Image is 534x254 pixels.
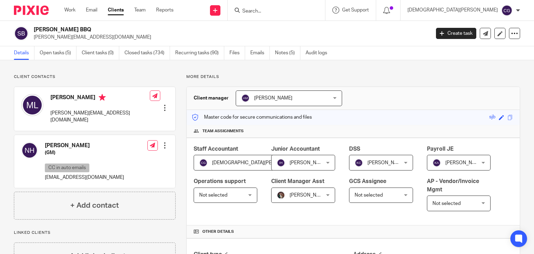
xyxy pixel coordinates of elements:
h4: [PERSON_NAME] [45,142,124,149]
span: Not selected [199,193,227,198]
span: Client Manager Asst [271,178,324,184]
img: Profile%20picture%20JUS.JPG [277,191,285,199]
a: Audit logs [306,46,332,60]
img: svg%3E [14,26,29,41]
a: Create task [436,28,476,39]
div: sjb [489,113,495,121]
span: GCS Assignee [349,178,386,184]
span: Get Support [342,8,369,13]
span: Operations support [194,178,246,184]
img: svg%3E [501,5,512,16]
span: Junior Accountant [271,146,320,152]
span: [PERSON_NAME] [290,193,328,198]
p: [DEMOGRAPHIC_DATA][PERSON_NAME] [407,7,498,14]
span: Not selected [355,193,383,198]
a: Clients [108,7,124,14]
h4: + Add contact [70,200,119,211]
span: Team assignments [202,128,244,134]
a: Reports [156,7,173,14]
a: Closed tasks (734) [124,46,170,60]
p: Master code for secure communications and files [192,114,312,121]
p: Client contacts [14,74,176,80]
h5: (GM) [45,149,124,156]
p: [PERSON_NAME][EMAIL_ADDRESS][DOMAIN_NAME] [50,110,150,124]
img: svg%3E [355,159,363,167]
a: Open tasks (5) [40,46,76,60]
a: Emails [250,46,270,60]
span: [DEMOGRAPHIC_DATA][PERSON_NAME] [212,160,302,165]
a: Notes (5) [275,46,300,60]
img: svg%3E [21,142,38,159]
input: Search [242,8,304,15]
span: AP - Vendor/Invoice Mgmt [427,178,479,192]
span: Other details [202,229,234,235]
p: More details [186,74,520,80]
a: Email [86,7,97,14]
img: svg%3E [21,94,43,116]
h3: Client manager [194,95,229,102]
img: svg%3E [199,159,208,167]
span: Staff Accountant [194,146,238,152]
a: Details [14,46,34,60]
p: Linked clients [14,230,176,236]
h2: [PERSON_NAME] BBQ [34,26,347,33]
span: [PERSON_NAME] [367,160,406,165]
a: Team [134,7,146,14]
a: Client tasks (0) [82,46,119,60]
p: CC in auto emails [45,164,89,172]
img: svg%3E [277,159,285,167]
span: [PERSON_NAME] [445,160,484,165]
p: [PERSON_NAME][EMAIL_ADDRESS][DOMAIN_NAME] [34,34,426,41]
img: Pixie [14,6,49,15]
span: Not selected [432,201,461,206]
span: DSS [349,146,360,152]
a: Files [229,46,245,60]
span: [PERSON_NAME] [290,160,328,165]
a: Recurring tasks (90) [175,46,224,60]
span: Payroll JE [427,146,454,152]
h4: [PERSON_NAME] [50,94,150,103]
i: Primary [99,94,106,101]
p: [EMAIL_ADDRESS][DOMAIN_NAME] [45,174,124,181]
span: [PERSON_NAME] [254,96,292,101]
img: svg%3E [432,159,441,167]
a: Work [64,7,75,14]
img: svg%3E [241,94,250,102]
